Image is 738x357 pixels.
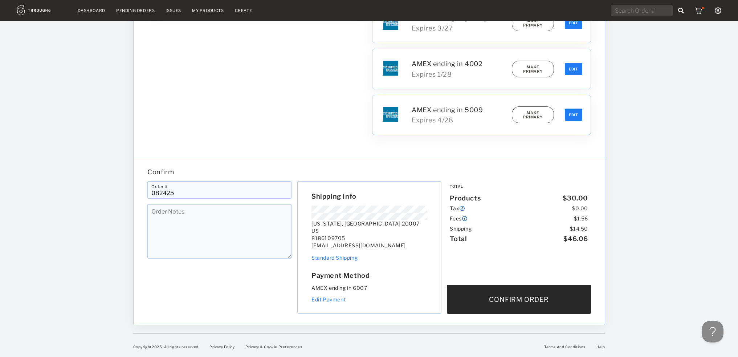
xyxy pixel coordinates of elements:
img: icon_cc_amex.20f6ec56.svg [379,60,401,77]
a: Privacy & Cookie Preferences [245,345,302,349]
div: $ 14.50 [570,224,588,234]
div: $ 1.56 [574,214,588,224]
div: AMEX ending in 5009 [412,106,504,114]
div: AMEX ending in 6007 [311,285,427,291]
div: Confirm [147,168,591,176]
div: 8186109705 [311,235,427,242]
div: [EMAIL_ADDRESS][DOMAIN_NAME] [311,242,427,249]
a: Terms And Conditions [544,345,586,349]
img: icon_cart_red_dot.b92b630d.svg [695,7,704,14]
div: US [311,227,427,235]
button: Edit [564,63,582,75]
img: icon_cc_amex.20f6ec56.svg [379,106,401,123]
div: Products [450,193,481,203]
div: Shipping Info [311,192,427,200]
a: Issues [166,8,181,13]
div: $ 46.06 [563,234,588,244]
div: $ 0.00 [572,203,588,214]
div: Expires 1/28 [412,70,504,78]
iframe: Toggle Customer Support [702,321,723,342]
button: Make Primary [512,15,554,31]
label: Total [450,181,588,191]
a: Help [596,345,605,349]
input: Order # [147,181,291,199]
button: Make Primary [512,106,554,123]
div: Payment Method [311,272,427,279]
a: Edit Payment [311,296,345,303]
button: Make Primary [512,61,554,77]
span: Order # [151,184,167,189]
div: Total [450,234,467,244]
a: My Products [192,8,224,13]
img: icon_button_info.cb0b00cd.svg [459,203,465,214]
div: Shipping [450,224,472,234]
button: Edit [564,109,582,121]
button: Edit [564,17,582,29]
span: Copyright 2025 . All rights reserved [133,345,199,349]
a: Standard Shipping [311,255,357,261]
img: icon_button_info.cb0b00cd.svg [461,214,467,224]
div: $ 30.00 [563,193,588,203]
a: Privacy Policy [209,345,235,349]
a: Create [235,8,252,13]
div: AMEX ending in 4002 [412,60,504,68]
button: Confirm Order [447,285,591,314]
img: logo.1c10ca64.svg [17,5,67,15]
input: Search Order # [611,5,673,16]
a: Pending Orders [116,8,155,13]
div: Fees [450,214,467,224]
div: Expires 4/28 [412,116,504,124]
a: Dashboard [78,8,105,13]
div: [US_STATE], [GEOGRAPHIC_DATA] 20007 [311,220,427,227]
div: Expires 3/27 [412,24,504,32]
div: Tax [450,203,465,214]
img: icon_cc_amex.20f6ec56.svg [379,14,401,31]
